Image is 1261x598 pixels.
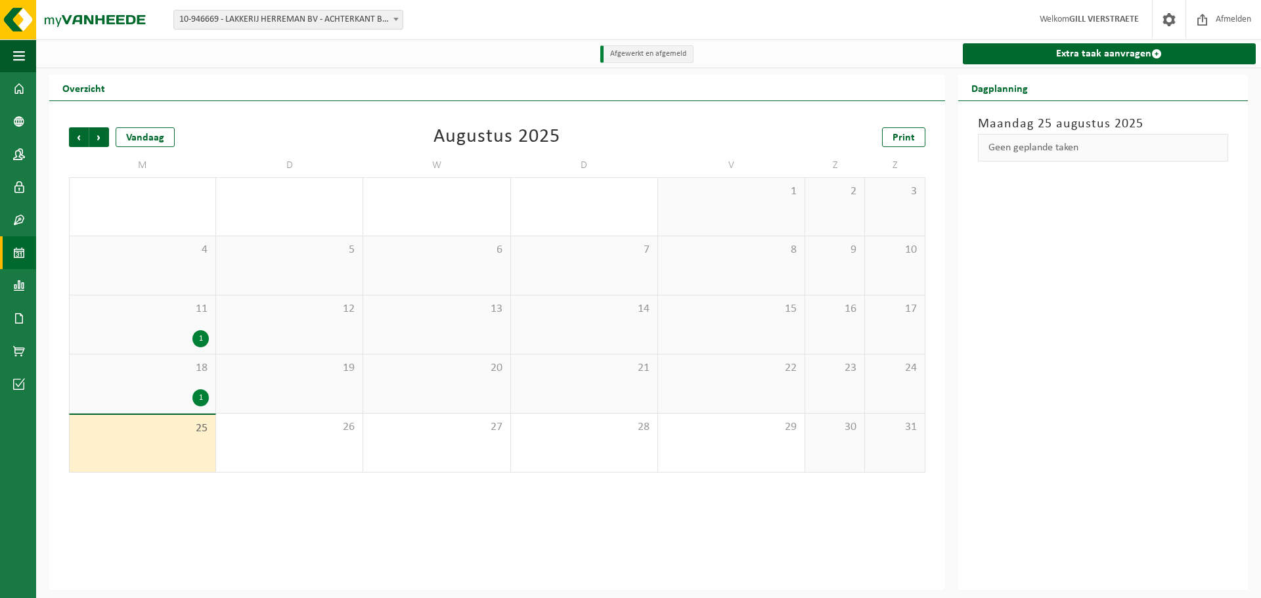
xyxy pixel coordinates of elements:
[433,127,560,147] div: Augustus 2025
[223,243,356,257] span: 5
[812,361,858,375] span: 23
[192,330,209,347] div: 1
[518,302,651,316] span: 14
[963,43,1256,64] a: Extra taak aanvragen
[76,361,209,375] span: 18
[223,361,356,375] span: 19
[665,243,798,257] span: 8
[76,302,209,316] span: 11
[665,420,798,435] span: 29
[223,302,356,316] span: 12
[872,184,918,199] span: 3
[49,75,118,100] h2: Overzicht
[192,389,209,406] div: 1
[872,302,918,316] span: 17
[978,114,1228,134] h3: Maandag 25 augustus 2025
[370,302,503,316] span: 13
[76,421,209,436] span: 25
[223,420,356,435] span: 26
[370,243,503,257] span: 6
[174,11,403,29] span: 10-946669 - LAKKERIJ HERREMAN BV - ACHTERKANT BEDRIJF - DIKSMUIDE
[1069,14,1139,24] strong: GILL VIERSTRAETE
[518,243,651,257] span: 7
[658,154,805,177] td: V
[363,154,510,177] td: W
[173,10,403,30] span: 10-946669 - LAKKERIJ HERREMAN BV - ACHTERKANT BEDRIJF - DIKSMUIDE
[69,127,89,147] span: Vorige
[69,154,216,177] td: M
[665,361,798,375] span: 22
[76,243,209,257] span: 4
[812,243,858,257] span: 9
[978,134,1228,161] div: Geen geplande taken
[893,133,915,143] span: Print
[872,361,918,375] span: 24
[872,420,918,435] span: 31
[958,75,1041,100] h2: Dagplanning
[518,361,651,375] span: 21
[665,302,798,316] span: 15
[216,154,363,177] td: D
[511,154,658,177] td: D
[600,45,694,63] li: Afgewerkt en afgemeld
[812,302,858,316] span: 16
[518,420,651,435] span: 28
[116,127,175,147] div: Vandaag
[812,420,858,435] span: 30
[872,243,918,257] span: 10
[89,127,109,147] span: Volgende
[665,184,798,199] span: 1
[805,154,865,177] td: Z
[882,127,925,147] a: Print
[370,420,503,435] span: 27
[370,361,503,375] span: 20
[812,184,858,199] span: 2
[865,154,925,177] td: Z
